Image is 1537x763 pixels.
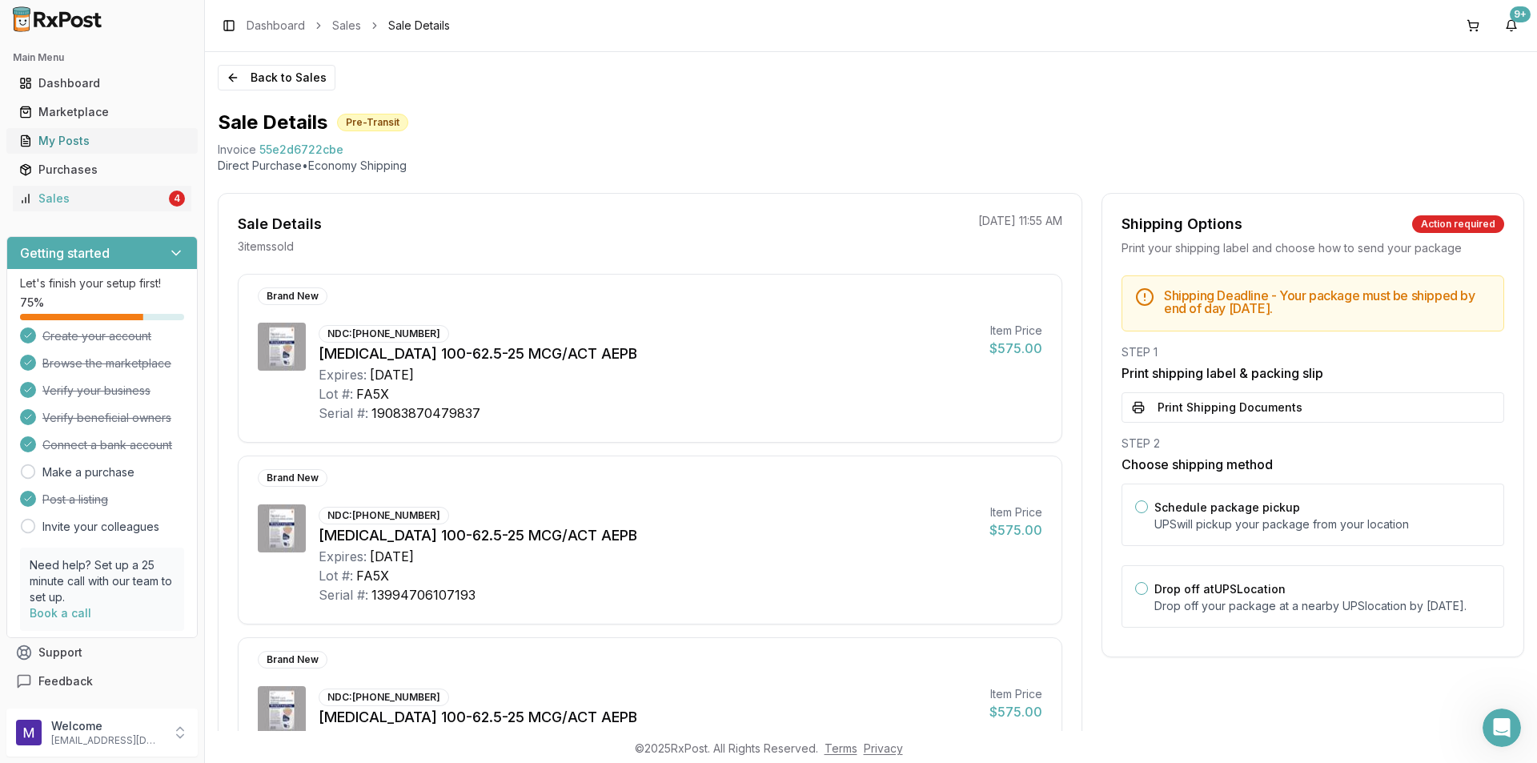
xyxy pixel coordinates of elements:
span: Feedback [38,673,93,689]
label: Schedule package pickup [1154,500,1300,514]
div: NDC: [PHONE_NUMBER] [319,325,449,343]
h5: Shipping Deadline - Your package must be shipped by end of day [DATE] . [1164,289,1491,315]
div: [DATE] [370,365,414,384]
span: 75 % [20,295,44,311]
img: Trelegy Ellipta 100-62.5-25 MCG/ACT AEPB [258,504,306,552]
div: [DATE] [370,547,414,566]
img: Trelegy Ellipta 100-62.5-25 MCG/ACT AEPB [258,323,306,371]
a: Sales4 [13,184,191,213]
div: Brand New [258,287,327,305]
button: Print Shipping Documents [1122,392,1504,423]
button: 9+ [1499,13,1524,38]
span: Post a listing [42,492,108,508]
span: Verify beneficial owners [42,410,171,426]
p: [DATE] 11:55 AM [978,213,1062,229]
p: Direct Purchase • Economy Shipping [218,158,1524,174]
p: Need help? Set up a 25 minute call with our team to set up. [30,557,175,605]
label: Drop off at UPS Location [1154,582,1286,596]
img: RxPost Logo [6,6,109,32]
a: Make a purchase [42,464,134,480]
p: Welcome [51,718,163,734]
div: Invoice [218,142,256,158]
div: Brand New [258,469,327,487]
div: 19083870479837 [371,404,480,423]
button: Marketplace [6,99,198,125]
div: FA5X [356,566,389,585]
h3: Print shipping label & packing slip [1122,363,1504,383]
img: Trelegy Ellipta 100-62.5-25 MCG/ACT AEPB [258,686,306,734]
nav: breadcrumb [247,18,450,34]
span: Create your account [42,328,151,344]
span: Connect a bank account [42,437,172,453]
div: [MEDICAL_DATA] 100-62.5-25 MCG/ACT AEPB [319,706,977,729]
div: Shipping Options [1122,213,1242,235]
h3: Getting started [20,243,110,263]
div: Lot #: [319,566,353,585]
div: [MEDICAL_DATA] 100-62.5-25 MCG/ACT AEPB [319,524,977,547]
img: User avatar [16,720,42,745]
span: 55e2d6722cbe [259,142,343,158]
div: $575.00 [989,702,1042,721]
div: Sale Details [238,213,322,235]
div: Item Price [989,323,1042,339]
div: Marketplace [19,104,185,120]
div: Pre-Transit [337,114,408,131]
div: Purchases [19,162,185,178]
div: STEP 1 [1122,344,1504,360]
a: Privacy [864,741,903,755]
h3: Choose shipping method [1122,455,1504,474]
div: $575.00 [989,520,1042,540]
p: Let's finish your setup first! [20,275,184,291]
a: Sales [332,18,361,34]
div: Serial #: [319,585,368,604]
div: Expires: [319,365,367,384]
span: Browse the marketplace [42,355,171,371]
button: Purchases [6,157,198,183]
div: FA5X [356,384,389,404]
p: [EMAIL_ADDRESS][DOMAIN_NAME] [51,734,163,747]
button: Support [6,638,198,667]
div: STEP 2 [1122,436,1504,452]
div: [MEDICAL_DATA] 100-62.5-25 MCG/ACT AEPB [319,343,977,365]
p: Drop off your package at a nearby UPS location by [DATE] . [1154,598,1491,614]
div: My Posts [19,133,185,149]
div: NDC: [PHONE_NUMBER] [319,507,449,524]
a: Invite your colleagues [42,519,159,535]
p: 3 item s sold [238,239,294,255]
div: Expires: [319,729,367,748]
button: My Posts [6,128,198,154]
a: Marketplace [13,98,191,126]
div: 9+ [1510,6,1531,22]
a: My Posts [13,126,191,155]
span: Verify your business [42,383,150,399]
div: 13994706107193 [371,585,476,604]
div: Brand New [258,651,327,669]
div: Item Price [989,686,1042,702]
a: Terms [825,741,857,755]
a: Dashboard [13,69,191,98]
div: 4 [169,191,185,207]
a: Dashboard [247,18,305,34]
h2: Main Menu [13,51,191,64]
div: NDC: [PHONE_NUMBER] [319,689,449,706]
div: Sales [19,191,166,207]
span: Sale Details [388,18,450,34]
div: Serial #: [319,404,368,423]
div: Dashboard [19,75,185,91]
a: Book a call [30,606,91,620]
a: Purchases [13,155,191,184]
button: Back to Sales [218,65,335,90]
div: Action required [1412,215,1504,233]
button: Dashboard [6,70,198,96]
p: UPS will pickup your package from your location [1154,516,1491,532]
h1: Sale Details [218,110,327,135]
button: Feedback [6,667,198,696]
div: Expires: [319,547,367,566]
div: Lot #: [319,384,353,404]
div: $575.00 [989,339,1042,358]
div: [DATE] [370,729,414,748]
button: Sales4 [6,186,198,211]
div: Print your shipping label and choose how to send your package [1122,240,1504,256]
div: Item Price [989,504,1042,520]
